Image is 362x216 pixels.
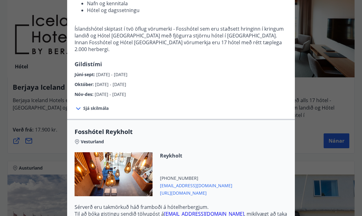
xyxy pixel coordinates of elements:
span: Sjá skilmála [83,105,109,111]
span: [DATE] - [DATE] [96,71,127,77]
span: Júní-sept : [75,71,96,77]
span: [DATE] - [DATE] [95,91,126,97]
span: Nóv-des : [75,91,95,97]
span: Október : [75,81,95,87]
p: Íslandshótel skiptast í tvö öflug vörumerki - Fosshótel sem eru staðsett hringinn í kringum landi... [75,25,287,53]
span: [DATE] - [DATE] [95,81,126,87]
span: Gildistími [75,60,102,68]
li: Hótel og dagssetningu [87,7,287,14]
